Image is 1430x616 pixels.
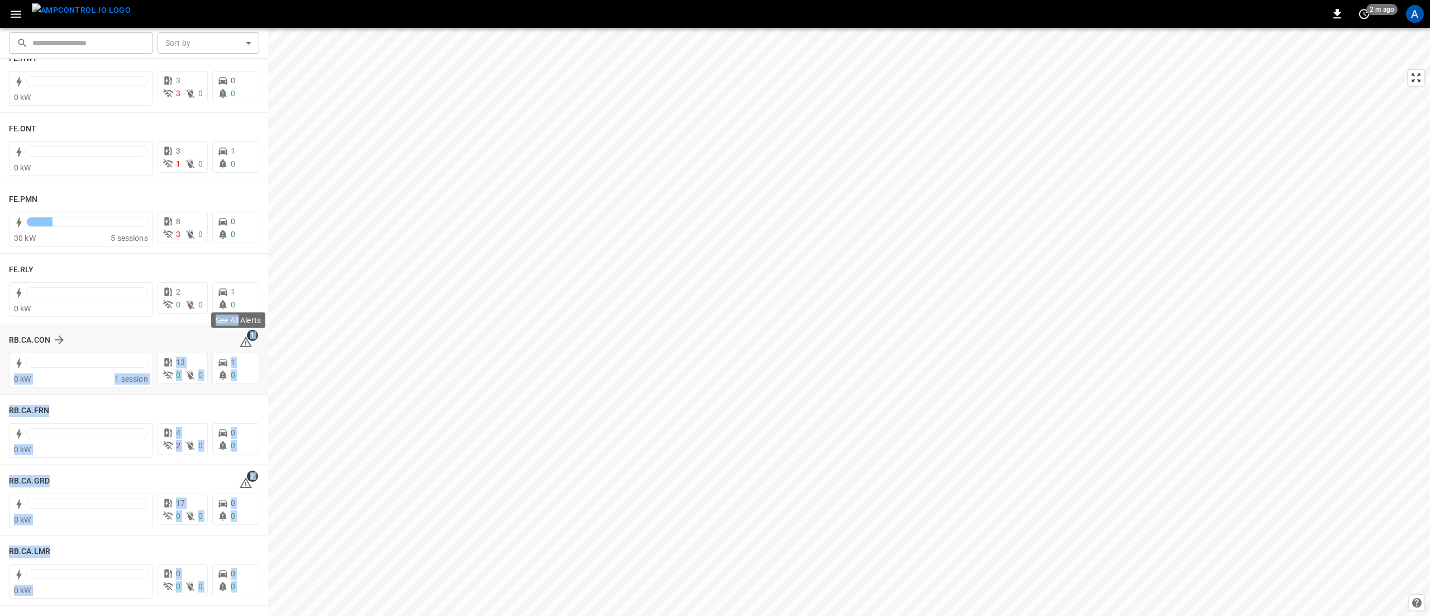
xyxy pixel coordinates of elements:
span: 2 [176,441,180,450]
h6: FE.RLY [9,264,34,276]
h6: RB.CA.FRN [9,405,49,417]
p: See All Alerts [216,315,261,326]
span: 0 [231,371,235,380]
span: 0 [198,582,203,591]
span: 0 kW [14,375,31,383]
h6: RB.CA.GRD [9,475,50,487]
span: 0 [231,230,235,239]
h6: FE.HWY [9,53,38,65]
span: 3 [176,146,180,155]
button: set refresh interval [1355,5,1373,23]
span: 1 [231,287,235,296]
span: 2 [247,471,258,482]
span: 0 [176,511,180,520]
h6: FE.PMN [9,193,38,206]
span: 0 [231,441,235,450]
span: 0 [176,300,180,309]
span: 2 m ago [1366,4,1398,15]
h6: RB.CA.CON [9,334,50,347]
span: 0 [198,441,203,450]
h6: FE.ONT [9,123,37,135]
span: 0 [231,582,235,591]
span: 0 [231,569,235,578]
span: 0 [176,582,180,591]
span: 0 [176,569,180,578]
span: 0 [231,159,235,168]
h6: RB.CA.LMR [9,546,50,558]
span: 1 [231,358,235,367]
span: 0 kW [14,93,31,102]
span: 0 kW [14,445,31,454]
span: 1 [231,146,235,155]
span: 0 [231,511,235,520]
span: 0 [198,371,203,380]
span: 0 [231,428,235,437]
span: 3 [176,230,180,239]
span: 1 session [115,375,147,383]
span: 0 kW [14,515,31,524]
span: 13 [176,358,185,367]
span: 17 [176,499,185,508]
span: 0 [231,89,235,98]
span: 0 [198,300,203,309]
span: 4 [176,428,180,437]
span: 5 sessions [111,234,148,243]
span: 1 [176,159,180,168]
span: 0 [231,76,235,85]
div: profile-icon [1406,5,1424,23]
span: 0 [198,230,203,239]
span: 0 [231,217,235,226]
span: 3 [176,76,180,85]
span: 0 [198,511,203,520]
span: 0 [231,300,235,309]
span: 30 kW [14,234,36,243]
span: 0 kW [14,586,31,595]
span: 2 [176,287,180,296]
span: 0 kW [14,163,31,172]
span: 0 kW [14,304,31,313]
span: 3 [176,89,180,98]
span: 0 [176,371,180,380]
span: 0 [231,499,235,508]
span: 0 [198,159,203,168]
span: 8 [176,217,180,226]
img: ampcontrol.io logo [32,3,131,17]
span: 0 [198,89,203,98]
